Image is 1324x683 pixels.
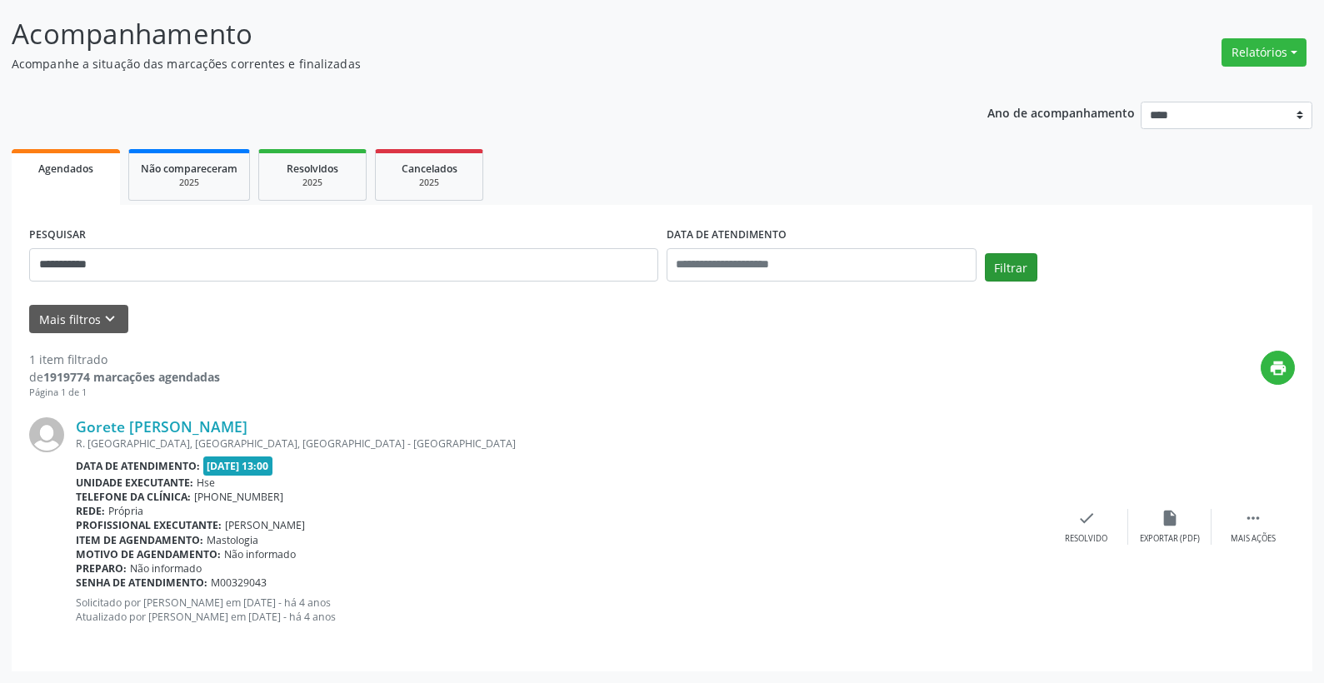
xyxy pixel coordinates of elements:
span: Hse [197,476,215,490]
p: Solicitado por [PERSON_NAME] em [DATE] - há 4 anos Atualizado por [PERSON_NAME] em [DATE] - há 4 ... [76,596,1045,624]
b: Item de agendamento: [76,533,203,547]
span: Não informado [224,547,296,561]
p: Acompanhamento [12,13,922,55]
span: M00329043 [211,576,267,590]
b: Profissional executante: [76,518,222,532]
p: Acompanhe a situação das marcações correntes e finalizadas [12,55,922,72]
b: Data de atendimento: [76,459,200,473]
div: 1 item filtrado [29,351,220,368]
span: Cancelados [402,162,457,176]
p: Ano de acompanhamento [987,102,1135,122]
span: Agendados [38,162,93,176]
button: Relatórios [1222,38,1307,67]
span: Mastologia [207,533,258,547]
span: Própria [108,504,143,518]
span: [PERSON_NAME] [225,518,305,532]
div: Exportar (PDF) [1140,533,1200,545]
b: Rede: [76,504,105,518]
label: DATA DE ATENDIMENTO [667,222,787,248]
div: Mais ações [1231,533,1276,545]
a: Gorete [PERSON_NAME] [76,417,247,436]
button: Mais filtroskeyboard_arrow_down [29,305,128,334]
strong: 1919774 marcações agendadas [43,369,220,385]
button: print [1261,351,1295,385]
span: [DATE] 13:00 [203,456,273,476]
img: img [29,417,64,452]
div: Página 1 de 1 [29,386,220,400]
b: Preparo: [76,561,127,576]
i: check [1077,509,1096,527]
div: 2025 [271,177,354,189]
b: Unidade executante: [76,476,193,490]
div: 2025 [387,177,471,189]
span: Resolvidos [287,162,338,176]
label: PESQUISAR [29,222,86,248]
div: R. [GEOGRAPHIC_DATA], [GEOGRAPHIC_DATA], [GEOGRAPHIC_DATA] - [GEOGRAPHIC_DATA] [76,436,1045,451]
div: 2025 [141,177,237,189]
span: Não informado [130,561,202,576]
i: insert_drive_file [1161,509,1179,527]
button: Filtrar [985,253,1037,282]
span: Não compareceram [141,162,237,176]
span: [PHONE_NUMBER] [194,490,283,504]
div: Resolvido [1065,533,1107,545]
b: Telefone da clínica: [76,490,191,504]
i:  [1244,509,1262,527]
b: Senha de atendimento: [76,576,207,590]
div: de [29,368,220,386]
b: Motivo de agendamento: [76,547,221,561]
i: print [1269,359,1287,377]
i: keyboard_arrow_down [101,310,119,328]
